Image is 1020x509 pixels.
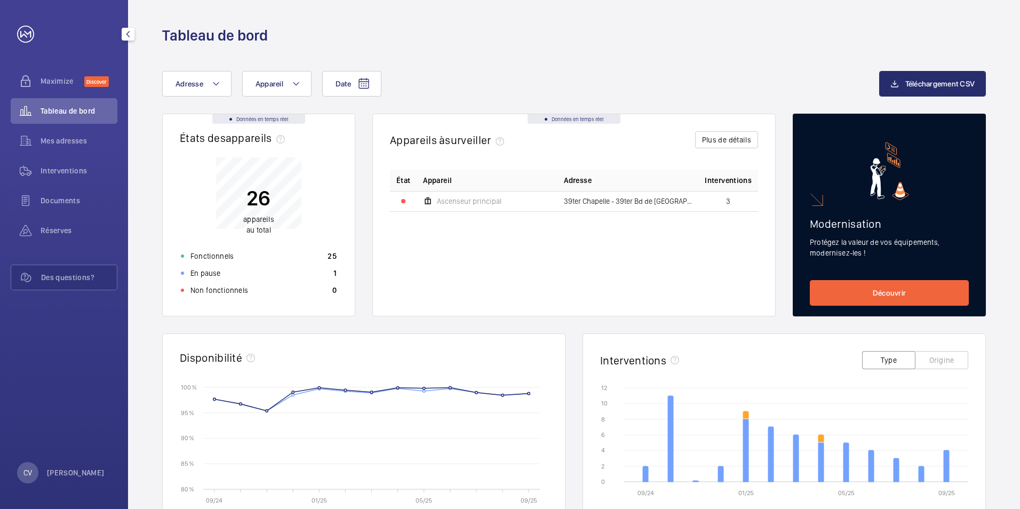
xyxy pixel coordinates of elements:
[243,214,274,235] p: au total
[41,165,117,176] span: Interventions
[190,251,234,261] p: Fonctionnels
[416,497,432,504] text: 05/25
[705,175,752,186] span: Interventions
[915,351,968,369] button: Origine
[396,175,410,186] p: État
[181,460,194,467] text: 85 %
[176,79,203,88] span: Adresse
[601,447,605,454] text: 4
[879,71,986,97] button: Téléchargement CSV
[810,280,969,306] a: Découvrir
[190,285,248,296] p: Non fonctionnels
[423,175,452,186] span: Appareil
[938,489,955,497] text: 09/25
[226,131,289,145] span: appareils
[838,489,855,497] text: 05/25
[437,197,501,205] span: Ascenseur principal
[180,131,289,145] h2: États des
[810,217,969,230] h2: Modernisation
[601,384,607,392] text: 12
[162,26,268,45] h1: Tableau de bord
[810,237,969,258] p: Protégez la valeur de vos équipements, modernisez-les !
[181,409,194,416] text: 95 %
[600,354,666,367] h2: Interventions
[445,133,508,147] span: surveiller
[332,285,337,296] p: 0
[328,251,337,261] p: 25
[601,400,608,407] text: 10
[41,106,117,116] span: Tableau de bord
[564,175,591,186] span: Adresse
[601,463,604,470] text: 2
[190,268,220,279] p: En pause
[312,497,327,504] text: 01/25
[181,434,194,442] text: 90 %
[243,185,274,211] p: 26
[738,489,754,497] text: 01/25
[336,79,351,88] span: Date
[242,71,312,97] button: Appareil
[601,478,605,486] text: 0
[256,79,283,88] span: Appareil
[181,383,197,391] text: 100 %
[905,79,975,88] span: Téléchargement CSV
[47,467,105,478] p: [PERSON_NAME]
[243,215,274,224] span: appareils
[862,351,915,369] button: Type
[41,136,117,146] span: Mes adresses
[181,485,194,492] text: 80 %
[322,71,381,97] button: Date
[564,197,692,205] span: 39ter Chapelle - 39ter Bd de [GEOGRAPHIC_DATA]
[637,489,654,497] text: 09/24
[180,351,242,364] h2: Disponibilité
[521,497,537,504] text: 09/25
[41,76,84,86] span: Maximize
[528,114,620,124] div: Données en temps réel
[41,225,117,236] span: Réserves
[390,133,508,147] h2: Appareils à
[23,467,32,478] p: CV
[601,431,605,439] text: 6
[695,131,758,148] button: Plus de détails
[84,76,109,87] span: Discover
[333,268,337,279] p: 1
[726,197,730,205] span: 3
[41,272,117,283] span: Des questions?
[212,114,305,124] div: Données en temps réel
[41,195,117,206] span: Documents
[162,71,232,97] button: Adresse
[870,142,909,200] img: marketing-card.svg
[601,416,605,423] text: 8
[206,497,222,504] text: 09/24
